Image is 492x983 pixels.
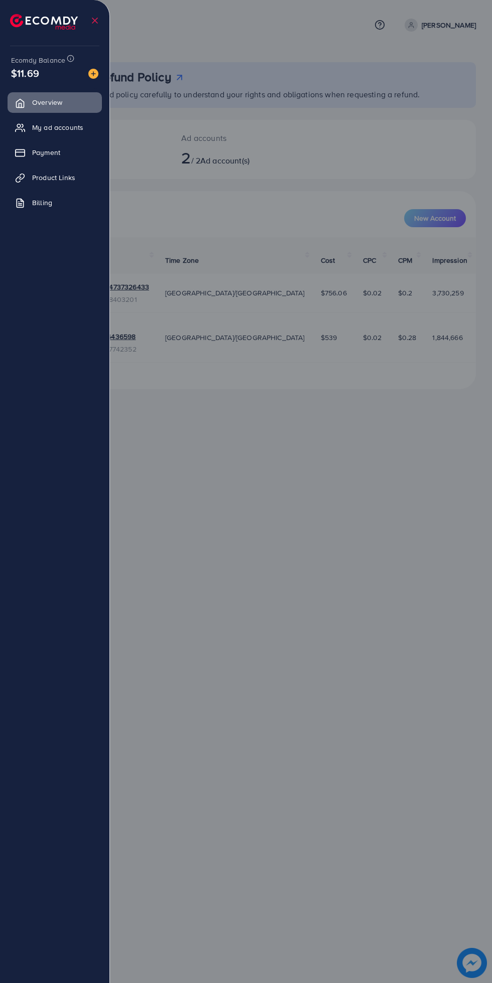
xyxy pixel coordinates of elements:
[11,66,39,80] span: $11.69
[32,122,83,132] span: My ad accounts
[10,14,78,30] img: logo
[8,193,102,213] a: Billing
[32,198,52,208] span: Billing
[8,142,102,162] a: Payment
[88,69,98,79] img: image
[8,117,102,137] a: My ad accounts
[8,92,102,112] a: Overview
[11,55,65,65] span: Ecomdy Balance
[32,97,62,107] span: Overview
[32,173,75,183] span: Product Links
[8,168,102,188] a: Product Links
[32,147,60,157] span: Payment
